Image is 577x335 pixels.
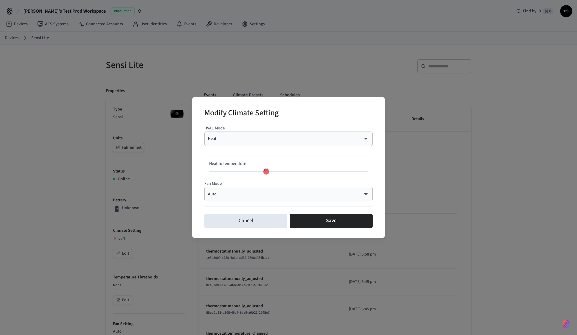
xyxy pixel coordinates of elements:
[204,125,373,132] p: HVAC Mode
[204,104,279,123] h2: Modify Climate Setting
[208,136,369,142] div: Heat
[563,319,570,329] img: SeamLogoGradient.69752ec5.svg
[209,161,368,167] p: Heat to temperature
[290,214,373,228] button: Save
[264,167,268,173] span: 68
[204,181,373,187] p: Fan Mode
[208,191,369,197] div: Auto
[204,214,287,228] button: Cancel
